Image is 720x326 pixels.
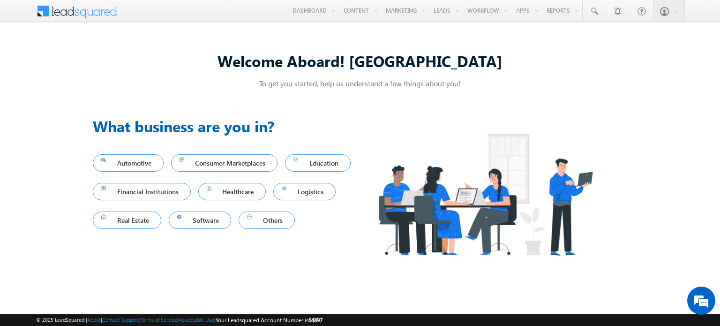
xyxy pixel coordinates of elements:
[179,317,214,323] a: Acceptable Use
[93,51,627,71] div: Welcome Aboard! [GEOGRAPHIC_DATA]
[180,157,270,169] span: Consumer Marketplaces
[207,185,258,198] span: Healthcare
[282,185,327,198] span: Logistics
[141,317,177,323] a: Terms of Service
[293,157,342,169] span: Education
[102,317,139,323] a: Contact Support
[36,316,322,325] span: © 2025 LeadSquared | | | | |
[101,157,155,169] span: Automotive
[308,317,322,324] span: 64897
[101,214,153,227] span: Real Estate
[216,317,322,324] span: Your Leadsquared Account Number is
[177,214,223,227] span: Software
[93,78,627,88] p: To get you started, help us understand a few things about you!
[93,115,360,137] h3: What business are you in?
[247,214,286,227] span: Others
[360,115,610,274] img: Industry.png
[101,185,182,198] span: Financial Institutions
[87,317,101,323] a: About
